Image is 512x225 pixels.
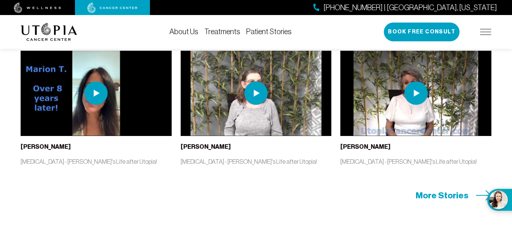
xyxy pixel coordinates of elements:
img: icon-hamburger [480,29,491,35]
p: [MEDICAL_DATA] - [PERSON_NAME]'s Life after Utopia! [181,157,332,166]
img: thumbnail [340,51,491,136]
img: logo [21,23,77,41]
p: [MEDICAL_DATA] - [PERSON_NAME]'s Life after Utopia! [340,157,491,166]
img: play icon [84,82,108,105]
a: Patient Stories [246,27,292,36]
img: play icon [404,82,428,105]
a: [PHONE_NUMBER] | [GEOGRAPHIC_DATA], [US_STATE] [313,2,497,13]
img: thumbnail [181,51,332,136]
span: More Stories [416,190,469,201]
img: play icon [244,82,268,105]
b: [PERSON_NAME] [340,143,391,150]
a: More Stories [416,190,491,201]
b: [PERSON_NAME] [181,143,231,150]
b: [PERSON_NAME] [21,143,71,150]
img: thumbnail [21,51,172,136]
img: wellness [14,3,61,13]
a: Treatments [204,27,240,36]
p: [MEDICAL_DATA] - [PERSON_NAME]'s Life after Utopia! [21,157,172,166]
img: cancer center [87,3,138,13]
a: About Us [169,27,198,36]
span: [PHONE_NUMBER] | [GEOGRAPHIC_DATA], [US_STATE] [323,2,497,13]
button: Book Free Consult [384,23,460,41]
